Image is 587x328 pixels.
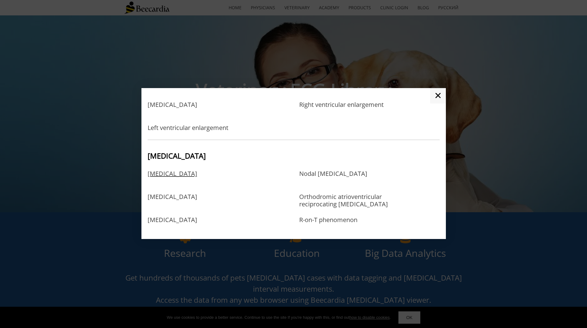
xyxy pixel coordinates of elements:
a: Left ventricular enlargement [148,124,228,132]
span: [MEDICAL_DATA] [148,151,206,161]
a: ✕ [430,88,446,103]
a: [MEDICAL_DATA] [148,170,197,190]
a: Chamber enlargement [148,78,212,98]
a: [MEDICAL_DATA] [299,78,349,98]
a: Nodal [MEDICAL_DATA] [299,170,367,190]
a: R-on-T phenomenon [299,216,357,236]
a: [MEDICAL_DATA] [148,193,197,213]
a: Orthodromic atrioventricular reciprocating [MEDICAL_DATA] [299,193,400,213]
a: Right ventricular enlargement [299,101,384,121]
a: [MEDICAL_DATA] [148,101,197,121]
a: [MEDICAL_DATA] [148,216,197,236]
